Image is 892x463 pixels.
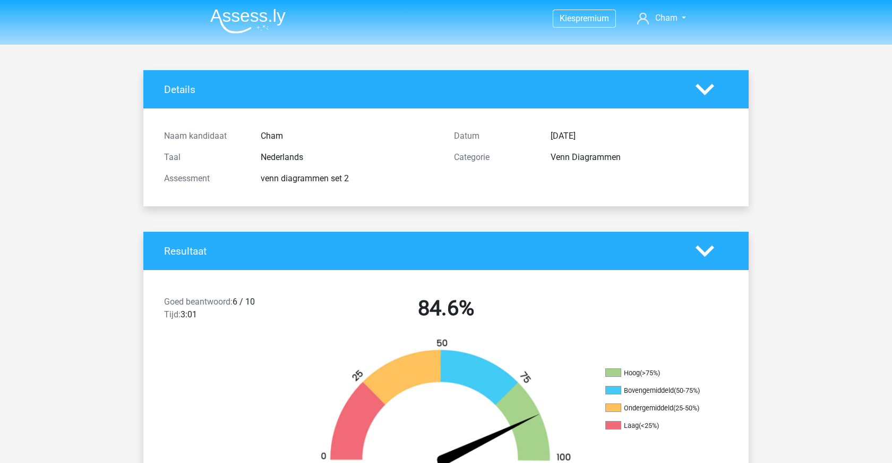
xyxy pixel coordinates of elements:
[156,151,253,164] div: Taal
[605,421,711,431] li: Laag
[674,386,700,394] div: (50-75%)
[253,151,446,164] div: Nederlands
[253,172,446,185] div: venn diagrammen set 2
[446,151,543,164] div: Categorie
[655,13,677,23] span: Cham
[446,130,543,142] div: Datum
[639,422,659,430] div: (<25%)
[576,13,609,23] span: premium
[605,368,711,378] li: Hoog
[164,83,680,96] h4: Details
[309,296,583,321] h2: 84.6%
[560,13,576,23] span: Kies
[210,9,286,33] img: Assessly
[605,386,711,395] li: Bovengemiddeld
[633,12,690,24] a: Cham
[156,296,301,325] div: 6 / 10 3:01
[253,130,446,142] div: Cham
[164,309,181,319] span: Tijd:
[543,130,736,142] div: [DATE]
[164,297,233,307] span: Goed beantwoord:
[673,404,699,412] div: (25-50%)
[164,245,680,257] h4: Resultaat
[553,11,615,26] a: Kiespremium
[543,151,736,164] div: Venn Diagrammen
[605,403,711,413] li: Ondergemiddeld
[156,130,253,142] div: Naam kandidaat
[640,369,660,377] div: (>75%)
[156,172,253,185] div: Assessment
